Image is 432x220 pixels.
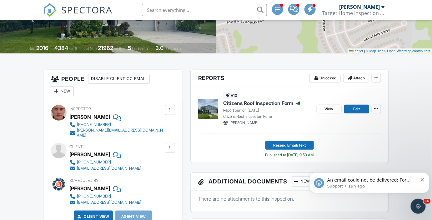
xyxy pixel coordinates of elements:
[69,112,110,122] div: [PERSON_NAME]
[366,49,383,53] a: © MapTiler
[69,184,110,193] div: [PERSON_NAME]
[43,70,183,100] h3: People
[55,45,68,51] div: 4384
[114,46,122,51] span: sq.ft.
[69,107,91,111] span: Inspector
[142,4,267,16] input: Search everything...
[69,46,78,51] span: sq. ft.
[128,45,132,51] div: 5
[69,159,141,165] a: [PHONE_NUMBER]
[69,199,141,206] a: [EMAIL_ADDRESS][DOMAIN_NAME]
[69,193,141,199] a: [PHONE_NUMBER]
[322,10,385,16] div: Target Home Inspection Co.
[291,177,314,187] div: New
[198,195,381,202] p: There are no attachments to this inspection.
[165,46,183,51] span: bathrooms
[69,144,83,149] span: Client
[77,160,111,165] div: [PHONE_NUMBER]
[77,200,141,205] div: [EMAIL_ADDRESS][DOMAIN_NAME]
[84,46,97,51] span: Lot Size
[69,128,163,138] a: [PERSON_NAME][EMAIL_ADDRESS][DOMAIN_NAME]
[69,122,163,128] a: [PHONE_NUMBER]
[339,4,380,10] div: [PERSON_NAME]
[384,49,430,53] a: © OpenStreetMap contributors
[69,178,98,183] span: Scheduled By
[51,86,74,96] div: New
[37,45,49,51] div: 2016
[69,150,110,159] div: [PERSON_NAME]
[77,194,111,199] div: [PHONE_NUMBER]
[88,74,150,84] div: Disable Client CC Email
[156,45,164,51] div: 3.0
[61,3,113,16] span: SPECTORA
[69,165,141,172] a: [EMAIL_ADDRESS][DOMAIN_NAME]
[424,199,431,204] span: 10
[98,45,113,51] div: 21962
[43,3,57,17] img: The Best Home Inspection Software - Spectora
[77,122,111,127] div: [PHONE_NUMBER]
[349,49,363,53] a: Leaflet
[76,213,109,220] a: Client View
[307,159,432,203] iframe: Intercom notifications message
[191,173,389,191] h3: Additional Documents
[43,8,113,22] a: SPECTORA
[77,128,163,138] div: [PERSON_NAME][EMAIL_ADDRESS][DOMAIN_NAME]
[77,166,141,171] div: [EMAIL_ADDRESS][DOMAIN_NAME]
[133,46,150,51] span: bedrooms
[29,46,36,51] span: Built
[364,49,365,53] span: |
[411,199,426,214] iframe: Intercom live chat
